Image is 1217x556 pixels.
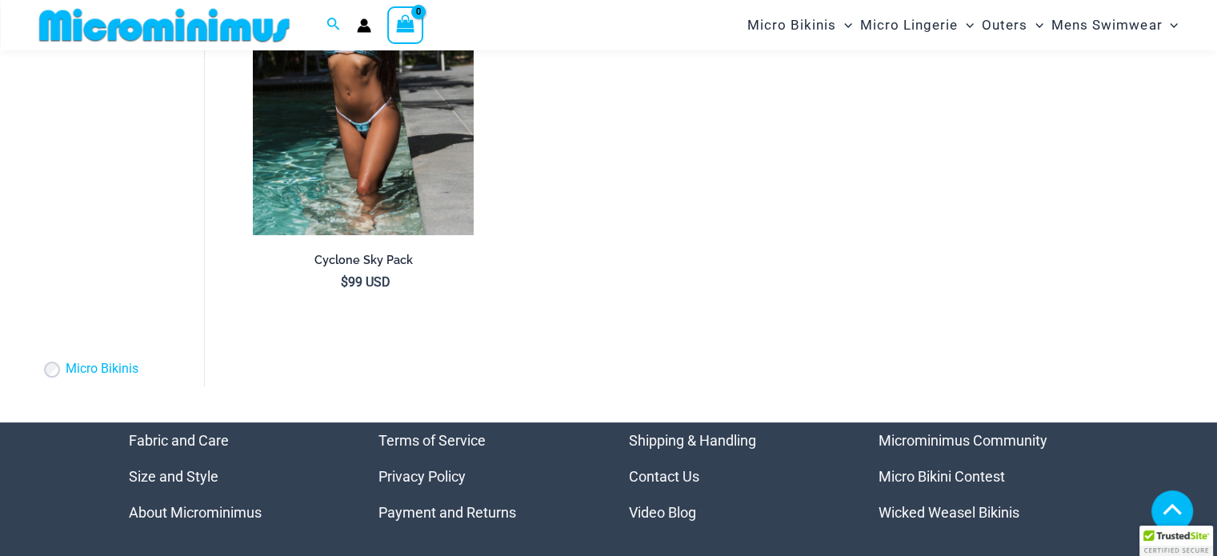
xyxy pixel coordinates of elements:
nav: Menu [129,422,339,530]
a: Wicked Weasel Bikinis [879,504,1019,521]
a: Contact Us [629,468,699,485]
span: Micro Bikinis [747,5,836,46]
aside: Footer Widget 4 [879,422,1089,530]
nav: Menu [378,422,589,530]
a: Video Blog [629,504,696,521]
a: OutersMenu ToggleMenu Toggle [978,5,1047,46]
span: Menu Toggle [958,5,974,46]
span: Micro Lingerie [860,5,958,46]
span: Outers [982,5,1027,46]
a: Search icon link [326,15,341,35]
span: Menu Toggle [1027,5,1043,46]
img: MM SHOP LOGO FLAT [33,7,296,43]
a: About Microminimus [129,504,262,521]
div: TrustedSite Certified [1139,526,1213,556]
span: $ [341,274,348,290]
aside: Footer Widget 3 [629,422,839,530]
span: Menu Toggle [836,5,852,46]
a: Privacy Policy [378,468,466,485]
a: Micro BikinisMenu ToggleMenu Toggle [743,5,856,46]
a: Size and Style [129,468,218,485]
span: Mens Swimwear [1051,5,1162,46]
a: Fabric and Care [129,432,229,449]
a: Micro LingerieMenu ToggleMenu Toggle [856,5,978,46]
a: Mens SwimwearMenu ToggleMenu Toggle [1047,5,1182,46]
a: Shipping & Handling [629,432,756,449]
nav: Menu [629,422,839,530]
bdi: 99 USD [341,274,390,290]
a: Micro Bikinis [66,361,138,378]
nav: Menu [879,422,1089,530]
a: Micro Bikini Contest [879,468,1005,485]
a: Microminimus Community [879,432,1047,449]
a: Account icon link [357,18,371,33]
nav: Site Navigation [741,2,1185,48]
h2: Cyclone Sky Pack [253,253,474,268]
a: Cyclone Sky Pack [253,253,474,274]
aside: Footer Widget 2 [378,422,589,530]
span: Menu Toggle [1162,5,1178,46]
a: View Shopping Cart, empty [387,6,424,43]
aside: Footer Widget 1 [129,422,339,530]
a: Terms of Service [378,432,486,449]
a: Payment and Returns [378,504,516,521]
